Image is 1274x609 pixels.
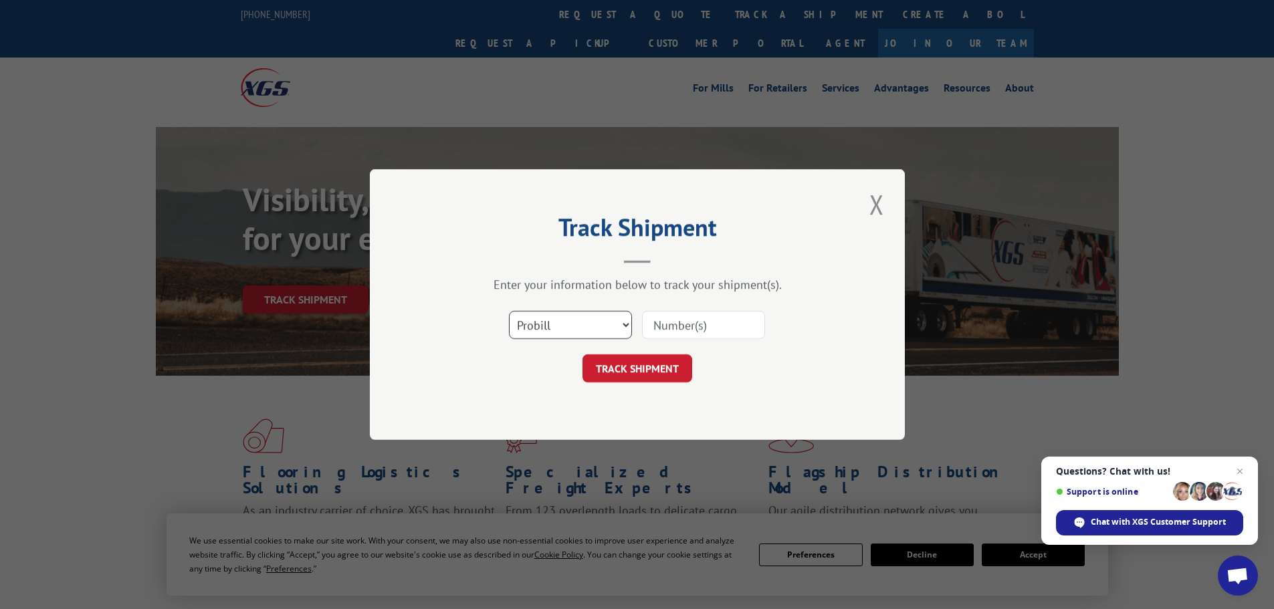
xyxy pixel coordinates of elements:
[1056,510,1243,535] span: Chat with XGS Customer Support
[642,311,765,339] input: Number(s)
[1056,487,1168,497] span: Support is online
[1218,556,1258,596] a: Open chat
[437,277,838,292] div: Enter your information below to track your shipment(s).
[1091,516,1226,528] span: Chat with XGS Customer Support
[437,218,838,243] h2: Track Shipment
[582,354,692,382] button: TRACK SHIPMENT
[1056,466,1243,477] span: Questions? Chat with us!
[865,186,888,223] button: Close modal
